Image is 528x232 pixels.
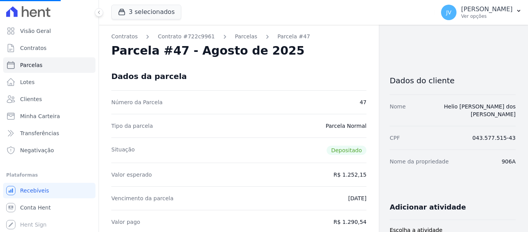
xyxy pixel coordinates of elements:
dt: CPF [390,134,400,142]
a: Lotes [3,74,95,90]
span: Visão Geral [20,27,51,35]
a: Parcelas [3,57,95,73]
span: Recebíveis [20,187,49,194]
span: Clientes [20,95,42,103]
dt: Nome [390,103,405,118]
dt: Número da Parcela [111,98,163,106]
p: Ver opções [461,13,513,19]
nav: Breadcrumb [111,33,366,41]
dt: Nome da propriedade [390,158,449,165]
a: Clientes [3,91,95,107]
a: Conta Hent [3,200,95,215]
dd: Parcela Normal [325,122,366,130]
a: Contratos [3,40,95,56]
dd: 47 [359,98,366,106]
dd: 906A [502,158,516,165]
a: Visão Geral [3,23,95,39]
a: Contratos [111,33,138,41]
dt: Vencimento da parcela [111,194,174,202]
a: Contrato #722c9961 [158,33,215,41]
dt: Situação [111,146,135,155]
span: Parcelas [20,61,43,69]
span: Negativação [20,146,54,154]
button: 3 selecionados [111,5,181,19]
h3: Dados do cliente [390,76,516,85]
dd: R$ 1.252,15 [334,171,366,179]
span: Transferências [20,129,59,137]
button: JV [PERSON_NAME] Ver opções [435,2,528,23]
a: Negativação [3,143,95,158]
a: Helio [PERSON_NAME] dos [PERSON_NAME] [444,103,516,117]
a: Parcela #47 [278,33,310,41]
span: Contratos [20,44,46,52]
dt: Tipo da parcela [111,122,153,130]
a: Recebíveis [3,183,95,198]
p: [PERSON_NAME] [461,5,513,13]
span: Lotes [20,78,35,86]
dd: R$ 1.290,54 [334,218,366,226]
h2: Parcela #47 - Agosto de 2025 [111,44,305,58]
dt: Valor esperado [111,171,152,179]
div: Plataformas [6,170,92,180]
span: Conta Hent [20,204,51,211]
a: Minha Carteira [3,108,95,124]
a: Parcelas [235,33,257,41]
dt: Valor pago [111,218,140,226]
span: JV [446,10,451,15]
dd: 043.577.515-43 [472,134,516,142]
h3: Adicionar atividade [390,203,466,212]
span: Depositado [327,146,367,155]
dd: [DATE] [348,194,366,202]
span: Minha Carteira [20,112,60,120]
div: Dados da parcela [111,72,187,81]
a: Transferências [3,125,95,141]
